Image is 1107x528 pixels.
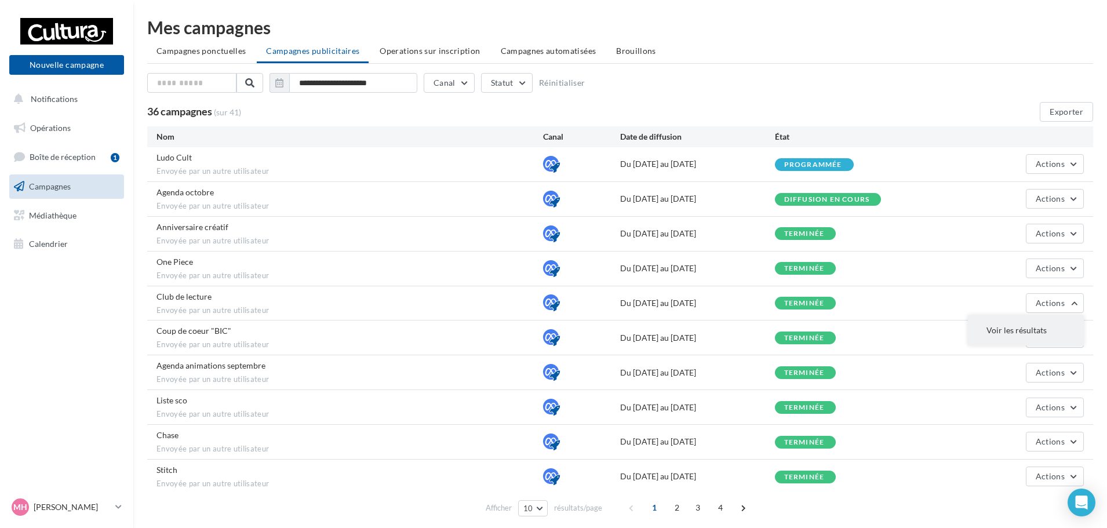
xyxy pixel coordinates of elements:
[34,501,111,513] p: [PERSON_NAME]
[30,152,96,162] span: Boîte de réception
[13,501,27,513] span: MH
[156,187,214,197] span: Agenda octobre
[156,465,177,475] span: Stitch
[1026,224,1084,243] button: Actions
[1040,102,1093,122] button: Exporter
[156,479,543,489] span: Envoyée par un autre utilisateur
[1036,471,1065,481] span: Actions
[1026,467,1084,486] button: Actions
[620,332,775,344] div: Du [DATE] au [DATE]
[620,471,775,482] div: Du [DATE] au [DATE]
[1036,298,1065,308] span: Actions
[1026,398,1084,417] button: Actions
[1026,189,1084,209] button: Actions
[1036,228,1065,238] span: Actions
[784,300,825,307] div: terminée
[518,500,548,516] button: 10
[214,107,241,117] span: (sur 41)
[30,123,71,133] span: Opérations
[620,193,775,205] div: Du [DATE] au [DATE]
[784,439,825,446] div: terminée
[7,232,126,256] a: Calendrier
[1036,159,1065,169] span: Actions
[620,228,775,239] div: Du [DATE] au [DATE]
[156,166,543,177] span: Envoyée par un autre utilisateur
[711,498,730,517] span: 4
[156,222,228,232] span: Anniversaire créatif
[7,87,122,111] button: Notifications
[968,315,1084,345] button: Voir les résultats
[481,73,533,93] button: Statut
[784,230,825,238] div: terminée
[380,46,480,56] span: Operations sur inscription
[9,55,124,75] button: Nouvelle campagne
[9,496,124,518] a: MH [PERSON_NAME]
[156,444,543,454] span: Envoyée par un autre utilisateur
[689,498,707,517] span: 3
[1026,258,1084,278] button: Actions
[523,504,533,513] span: 10
[1036,263,1065,273] span: Actions
[1026,363,1084,383] button: Actions
[156,326,231,336] span: Coup de coeur "BIC"
[156,409,543,420] span: Envoyée par un autre utilisateur
[147,19,1093,36] div: Mes campagnes
[29,239,68,249] span: Calendrier
[7,144,126,169] a: Boîte de réception1
[156,430,179,440] span: Chase
[784,161,842,169] div: programmée
[156,361,265,370] span: Agenda animations septembre
[620,436,775,447] div: Du [DATE] au [DATE]
[501,46,596,56] span: Campagnes automatisées
[1026,432,1084,451] button: Actions
[156,201,543,212] span: Envoyée par un autre utilisateur
[620,402,775,413] div: Du [DATE] au [DATE]
[156,305,543,316] span: Envoyée par un autre utilisateur
[616,46,656,56] span: Brouillons
[784,474,825,481] div: terminée
[784,265,825,272] div: terminée
[620,367,775,378] div: Du [DATE] au [DATE]
[156,46,246,56] span: Campagnes ponctuelles
[29,210,77,220] span: Médiathèque
[543,131,620,143] div: Canal
[620,158,775,170] div: Du [DATE] au [DATE]
[156,152,192,162] span: Ludo Cult
[1068,489,1095,516] div: Open Intercom Messenger
[620,297,775,309] div: Du [DATE] au [DATE]
[7,116,126,140] a: Opérations
[620,131,775,143] div: Date de diffusion
[1026,293,1084,313] button: Actions
[147,105,212,118] span: 36 campagnes
[1036,402,1065,412] span: Actions
[156,374,543,385] span: Envoyée par un autre utilisateur
[775,131,930,143] div: État
[1036,194,1065,203] span: Actions
[645,498,664,517] span: 1
[784,196,870,203] div: Diffusion en cours
[554,502,602,514] span: résultats/page
[620,263,775,274] div: Du [DATE] au [DATE]
[424,73,475,93] button: Canal
[156,131,543,143] div: Nom
[1026,154,1084,174] button: Actions
[486,502,512,514] span: Afficher
[1036,367,1065,377] span: Actions
[784,369,825,377] div: terminée
[156,340,543,350] span: Envoyée par un autre utilisateur
[784,334,825,342] div: terminée
[784,404,825,412] div: terminée
[156,271,543,281] span: Envoyée par un autre utilisateur
[29,181,71,191] span: Campagnes
[7,203,126,228] a: Médiathèque
[31,94,78,104] span: Notifications
[668,498,686,517] span: 2
[156,236,543,246] span: Envoyée par un autre utilisateur
[156,395,187,405] span: Liste sco
[156,257,193,267] span: One Piece
[539,78,585,88] button: Réinitialiser
[111,153,119,162] div: 1
[156,292,212,301] span: Club de lecture
[1036,436,1065,446] span: Actions
[7,174,126,199] a: Campagnes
